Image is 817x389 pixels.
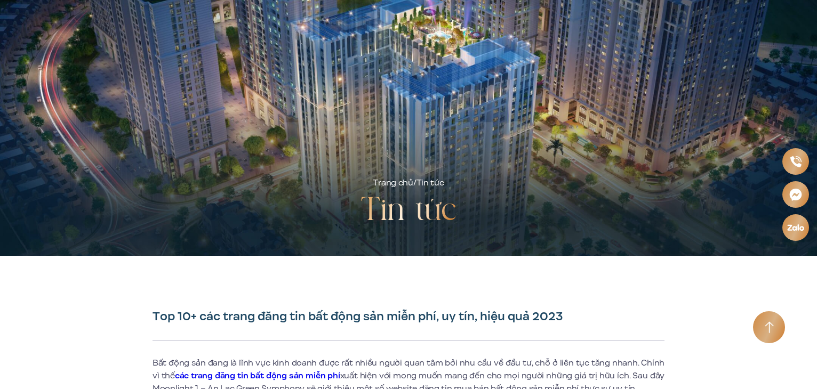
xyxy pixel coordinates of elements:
[361,190,456,232] h2: Tin tức
[416,177,444,189] span: Tin tức
[765,321,774,334] img: Arrow icon
[153,309,664,324] h1: Top 10+ các trang đăng tin bất động sản miễn phí, uy tín, hiệu quả 2023
[790,156,801,167] img: Phone icon
[175,370,340,382] a: các trang đăng tin bất động sản miễn phí
[789,188,802,201] img: Messenger icon
[373,177,413,189] a: Trang chủ
[373,177,444,190] div: /
[787,224,804,231] img: Zalo icon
